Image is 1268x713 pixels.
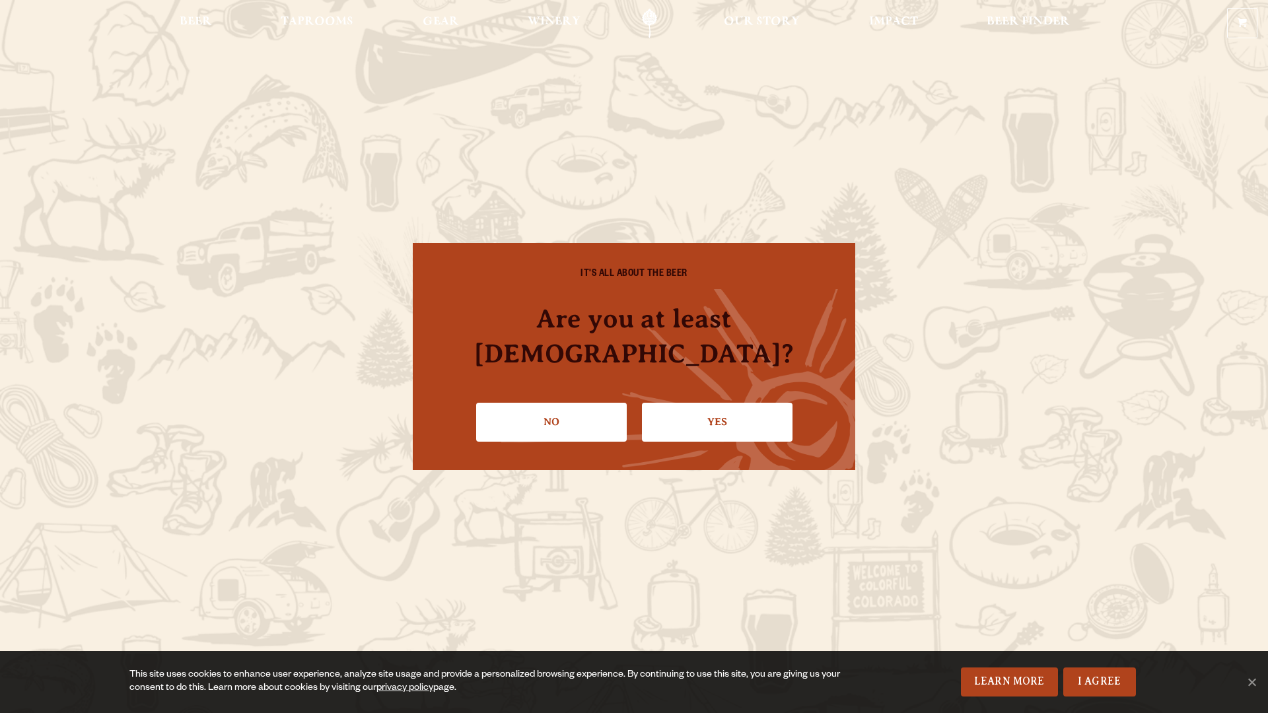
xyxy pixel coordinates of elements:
[715,9,808,38] a: Our Story
[376,683,433,694] a: privacy policy
[180,17,212,27] span: Beer
[171,9,221,38] a: Beer
[961,667,1058,696] a: Learn More
[281,17,353,27] span: Taprooms
[1063,667,1136,696] a: I Agree
[1245,675,1258,689] span: No
[642,403,792,441] a: Confirm I'm 21 or older
[987,17,1070,27] span: Beer Finder
[439,269,829,281] h6: IT'S ALL ABOUT THE BEER
[625,9,674,38] a: Odell Home
[423,17,459,27] span: Gear
[519,9,589,38] a: Winery
[724,17,800,27] span: Our Story
[439,301,829,371] h4: Are you at least [DEMOGRAPHIC_DATA]?
[869,17,918,27] span: Impact
[978,9,1078,38] a: Beer Finder
[861,9,927,38] a: Impact
[129,669,851,695] div: This site uses cookies to enhance user experience, analyze site usage and provide a personalized ...
[528,17,581,27] span: Winery
[272,9,362,38] a: Taprooms
[476,403,627,441] a: No
[414,9,468,38] a: Gear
